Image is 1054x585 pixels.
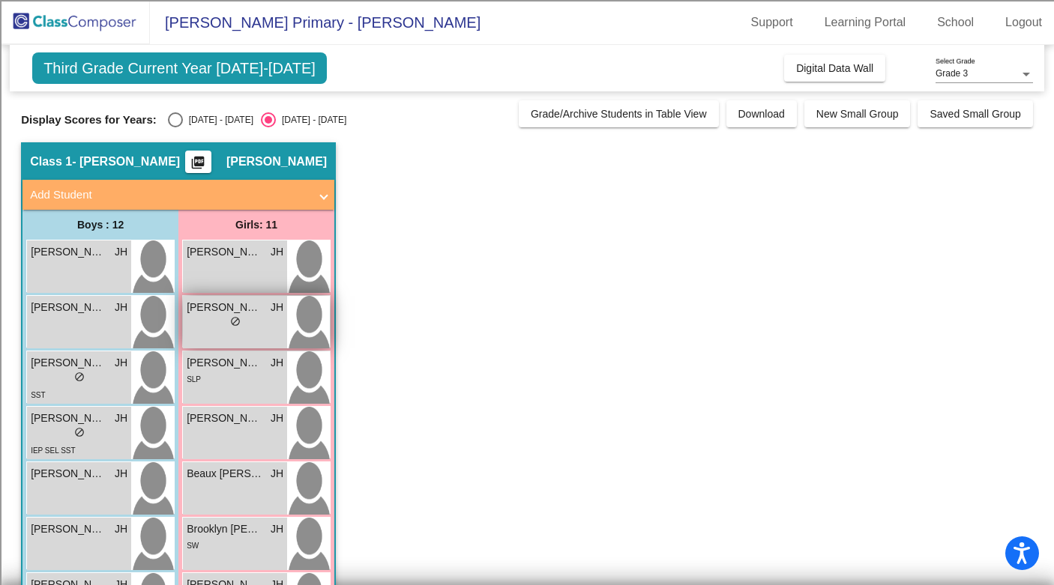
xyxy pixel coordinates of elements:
span: do_not_disturb_alt [74,427,85,437]
div: Home [6,6,313,19]
span: [PERSON_NAME] [31,300,106,315]
span: JH [115,466,127,482]
mat-panel-title: Add Student [30,187,309,204]
span: Grade/Archive Students in Table View [531,108,707,120]
span: JH [271,521,283,537]
div: Boys : 12 [22,210,178,240]
span: [PERSON_NAME] [187,300,262,315]
button: Print Students Details [185,151,211,173]
div: BOOK [6,469,1048,482]
mat-expansion-panel-header: Add Student [22,180,334,210]
input: Search outlines [6,19,139,35]
div: This outline has no content. Would you like to delete it? [6,348,1048,361]
span: Beaux [PERSON_NAME] [187,466,262,482]
span: IEP SEL SST [31,446,75,455]
div: Sort A > Z [6,35,1048,49]
div: DELETE [6,375,1048,388]
span: Class 1 [30,154,72,169]
div: Options [6,89,1048,103]
span: Download [738,108,785,120]
div: Television/Radio [6,264,1048,278]
span: JH [271,466,283,482]
div: New source [6,442,1048,455]
span: [PERSON_NAME] [31,355,106,371]
button: Digital Data Wall [784,55,885,82]
div: WEBSITE [6,482,1048,496]
div: Sort New > Old [6,49,1048,62]
span: [PERSON_NAME] [31,244,106,260]
div: CANCEL [6,321,1048,334]
span: Brooklyn [PERSON_NAME] [187,521,262,537]
button: New Small Group [804,100,911,127]
span: [PERSON_NAME] [31,410,106,426]
span: JH [115,355,127,371]
div: Visual Art [6,278,1048,291]
span: JH [271,244,283,260]
span: JH [271,300,283,315]
div: Move To ... [6,62,1048,76]
div: JOURNAL [6,496,1048,509]
button: Grade/Archive Students in Table View [519,100,719,127]
span: JH [271,355,283,371]
span: JH [271,410,283,426]
span: SLP [187,375,201,384]
span: SST [31,391,45,399]
span: [PERSON_NAME] [31,466,106,482]
span: - [PERSON_NAME] [72,154,180,169]
div: Rename Outline [6,157,1048,170]
div: Move to ... [6,388,1048,401]
span: do_not_disturb_alt [74,372,85,382]
div: [DATE] - [DATE] [276,113,346,127]
div: Girls: 11 [178,210,334,240]
span: JH [115,521,127,537]
span: JH [115,410,127,426]
span: [PERSON_NAME] [187,355,262,371]
span: [PERSON_NAME] [226,154,327,169]
div: Home [6,401,1048,415]
div: Magazine [6,237,1048,251]
div: Delete [6,143,1048,157]
mat-radio-group: Select an option [168,112,346,127]
div: Move To ... [6,130,1048,143]
span: Digital Data Wall [796,62,873,74]
span: do_not_disturb_alt [230,316,241,327]
div: MOVE [6,428,1048,442]
div: ??? [6,334,1048,348]
span: SW [187,542,199,550]
div: SAVE [6,455,1048,469]
div: Download [6,170,1048,184]
div: Search for Source [6,210,1048,224]
div: SAVE AND GO HOME [6,361,1048,375]
div: Newspaper [6,251,1048,264]
div: TODO: put dlg title [6,291,1048,305]
span: Display Scores for Years: [21,113,157,127]
input: Search sources [6,523,139,539]
div: Print [6,184,1048,197]
div: Rename [6,116,1048,130]
span: Grade 3 [936,68,968,79]
div: Sign out [6,103,1048,116]
span: JH [115,300,127,315]
span: JH [115,244,127,260]
div: Delete [6,76,1048,89]
span: Third Grade Current Year [DATE]-[DATE] [32,52,327,84]
div: CANCEL [6,415,1048,428]
span: [PERSON_NAME] [187,410,262,426]
span: [PERSON_NAME] [31,521,106,537]
span: New Small Group [816,108,899,120]
button: Saved Small Group [918,100,1032,127]
span: Saved Small Group [930,108,1020,120]
div: [DATE] - [DATE] [183,113,253,127]
div: Add Outline Template [6,197,1048,210]
button: Download [726,100,797,127]
div: Journal [6,224,1048,237]
mat-icon: picture_as_pdf [189,155,207,176]
span: [PERSON_NAME] [187,244,262,260]
div: MORE [6,509,1048,523]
